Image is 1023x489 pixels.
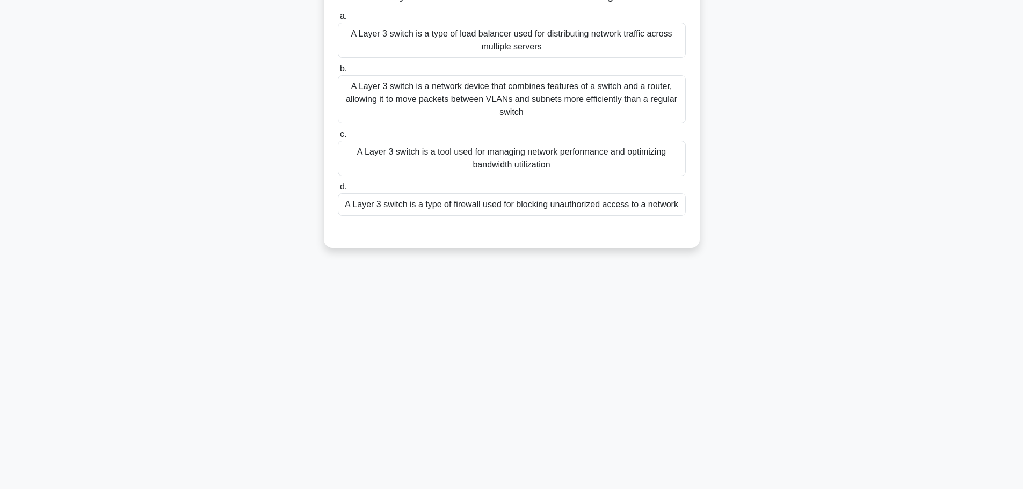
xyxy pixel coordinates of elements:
[338,193,686,216] div: A Layer 3 switch is a type of firewall used for blocking unauthorized access to a network
[338,75,686,123] div: A Layer 3 switch is a network device that combines features of a switch and a router, allowing it...
[340,11,347,20] span: a.
[338,23,686,58] div: A Layer 3 switch is a type of load balancer used for distributing network traffic across multiple...
[340,64,347,73] span: b.
[340,129,346,138] span: c.
[338,141,686,176] div: A Layer 3 switch is a tool used for managing network performance and optimizing bandwidth utiliza...
[340,182,347,191] span: d.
